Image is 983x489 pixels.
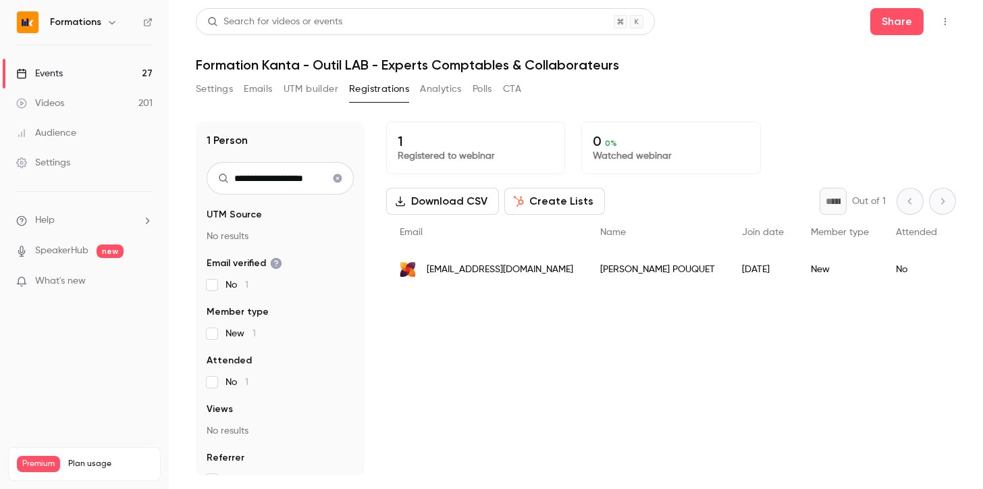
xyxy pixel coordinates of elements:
[327,168,348,189] button: Clear search
[17,11,38,33] img: Formations
[398,149,554,163] p: Registered to webinar
[420,78,462,100] button: Analytics
[16,97,64,110] div: Videos
[349,78,409,100] button: Registrations
[17,456,60,472] span: Premium
[207,305,269,319] span: Member type
[196,78,233,100] button: Settings
[882,251,951,288] div: No
[35,244,88,258] a: SpeakerHub
[68,459,152,469] span: Plan usage
[225,376,248,389] span: No
[742,228,784,237] span: Join date
[35,274,86,288] span: What's new
[207,230,354,243] p: No results
[427,263,573,277] span: [EMAIL_ADDRESS][DOMAIN_NAME]
[253,329,256,338] span: 1
[16,126,76,140] div: Audience
[207,208,354,486] section: facet-groups
[400,261,416,278] img: aecs-france.net
[207,424,354,438] p: No results
[728,251,797,288] div: [DATE]
[244,78,272,100] button: Emails
[503,78,521,100] button: CTA
[600,228,626,237] span: Name
[207,132,248,149] h1: 1 Person
[225,278,248,292] span: No
[225,327,256,340] span: New
[593,133,749,149] p: 0
[196,57,956,73] h1: Formation Kanta - Outil LAB - Experts Comptables & Collaborateurs
[797,251,882,288] div: New
[870,8,924,35] button: Share
[504,188,605,215] button: Create Lists
[473,78,492,100] button: Polls
[587,251,728,288] div: [PERSON_NAME] POUQUET
[852,195,886,208] p: Out of 1
[896,228,937,237] span: Attended
[207,451,244,465] span: Referrer
[16,213,153,228] li: help-dropdown-opener
[16,156,70,170] div: Settings
[245,378,248,387] span: 1
[207,257,282,270] span: Email verified
[136,276,153,288] iframe: Noticeable Trigger
[605,138,617,148] span: 0 %
[16,67,63,80] div: Events
[593,149,749,163] p: Watched webinar
[386,188,499,215] button: Download CSV
[398,133,554,149] p: 1
[207,403,233,416] span: Views
[259,475,262,484] span: 1
[225,473,262,486] span: Other
[207,208,262,222] span: UTM Source
[97,244,124,258] span: new
[400,228,423,237] span: Email
[35,213,55,228] span: Help
[50,16,101,29] h6: Formations
[284,78,338,100] button: UTM builder
[811,228,869,237] span: Member type
[245,280,248,290] span: 1
[207,15,342,29] div: Search for videos or events
[207,354,252,367] span: Attended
